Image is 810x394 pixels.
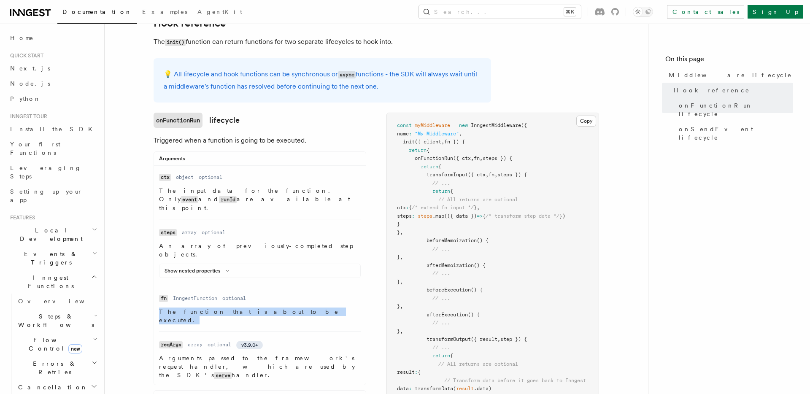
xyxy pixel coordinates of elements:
span: result [456,386,474,391]
span: fn [489,172,494,178]
a: Documentation [57,3,137,24]
span: , [494,172,497,178]
span: { [450,188,453,194]
span: result [397,369,415,375]
code: onFunctionRun [154,113,202,128]
a: onSendEvent lifecycle [675,121,793,145]
span: Hook reference [674,86,750,94]
a: AgentKit [192,3,247,23]
a: Sign Up [748,5,803,19]
a: Home [7,30,99,46]
span: Overview [18,298,105,305]
span: Features [7,214,35,221]
button: Copy [576,116,596,127]
span: Next.js [10,65,50,72]
span: // ... [432,180,450,186]
p: 💡 All lifecycle and hook functions can be synchronous or functions - the SDK will always wait unt... [164,68,481,92]
span: /* transform step data */ [486,213,559,219]
span: { [418,369,421,375]
p: The input data for the function. Only and are available at this point. [159,186,361,212]
span: transformData [415,386,453,391]
span: Quick start [7,52,43,59]
span: // ... [432,345,450,351]
span: , [400,229,403,235]
span: steps }) { [483,155,512,161]
span: : [415,369,418,375]
a: Python [7,91,99,106]
span: Flow Control [15,336,93,353]
span: ({ ctx [453,155,471,161]
span: , [400,303,403,309]
span: } [397,303,400,309]
span: Node.js [10,80,50,87]
span: // ... [432,270,450,276]
span: ( [453,386,456,391]
span: { [427,147,429,153]
span: beforeExecution [427,287,471,293]
span: { [483,213,486,219]
span: new [459,122,468,128]
span: fn [474,155,480,161]
a: Hook reference [670,83,793,98]
span: Steps & Workflows [15,312,94,329]
span: : [406,205,409,210]
button: Toggle dark mode [633,7,653,17]
span: init [403,139,415,145]
span: AgentKit [197,8,242,15]
span: Your first Functions [10,141,60,156]
span: return [432,188,450,194]
button: Inngest Functions [7,270,99,294]
span: name [397,131,409,137]
span: beforeMemoization [427,237,477,243]
span: (({ data }) [444,213,477,219]
span: // All returns are optional [438,197,518,202]
span: ctx [397,205,406,210]
span: transformInput [427,172,468,178]
span: transformOutput [427,336,471,342]
a: Contact sales [667,5,744,19]
a: Middleware lifecycle [665,67,793,83]
span: steps [397,213,412,219]
span: Errors & Retries [15,359,92,376]
span: } [397,328,400,334]
span: // ... [432,295,450,301]
dd: optional [222,295,246,302]
span: () { [474,262,486,268]
span: Home [10,34,34,42]
span: , [400,279,403,285]
a: Install the SDK [7,121,99,137]
p: The function that is about to be executed. [159,308,361,324]
dd: array [182,229,197,236]
span: Middleware lifecycle [669,71,792,79]
span: return [421,164,438,170]
p: Arguments passed to the framework's request handler, which are used by the SDK's handler. [159,354,361,380]
span: Leveraging Steps [10,165,81,180]
span: } [397,254,400,260]
button: Events & Triggers [7,246,99,270]
code: event [181,196,198,203]
span: // ... [432,246,450,252]
span: : [409,131,412,137]
a: onFunctionRunlifecycle [154,113,240,128]
span: ({ [521,122,527,128]
span: , [480,155,483,161]
a: Leveraging Steps [7,160,99,184]
span: , [497,336,500,342]
span: onFunctionRun lifecycle [679,101,793,118]
p: Triggered when a function is going to be executed. [154,135,366,146]
a: Overview [15,294,99,309]
a: Next.js [7,61,99,76]
button: Flow Controlnew [15,332,99,356]
h4: On this page [665,54,793,67]
span: , [459,131,462,137]
code: runId [219,196,237,203]
span: Inngest tour [7,113,47,120]
span: // ... [432,320,450,326]
span: Local Development [7,226,92,243]
span: Python [10,95,41,102]
span: { [409,205,412,210]
button: Local Development [7,223,99,246]
span: : [412,213,415,219]
span: , [441,139,444,145]
span: afterExecution [427,312,468,318]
